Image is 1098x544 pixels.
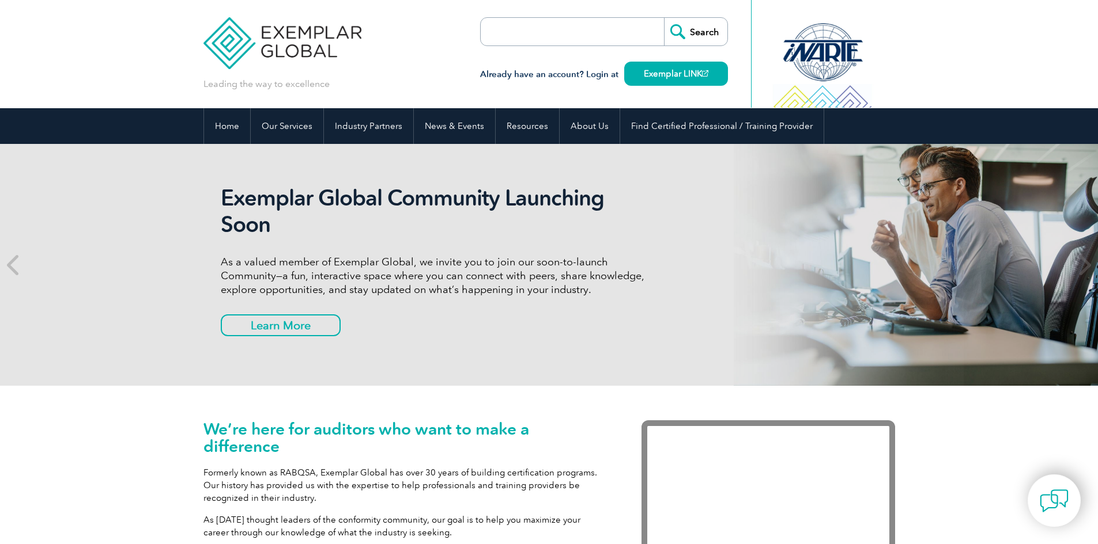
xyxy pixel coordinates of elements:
a: Find Certified Professional / Training Provider [620,108,824,144]
p: As a valued member of Exemplar Global, we invite you to join our soon-to-launch Community—a fun, ... [221,255,653,296]
a: Exemplar LINK [624,62,728,86]
p: As [DATE] thought leaders of the conformity community, our goal is to help you maximize your care... [203,513,607,539]
a: Resources [496,108,559,144]
a: Home [204,108,250,144]
h2: Exemplar Global Community Launching Soon [221,185,653,238]
a: Industry Partners [324,108,413,144]
p: Formerly known as RABQSA, Exemplar Global has over 30 years of building certification programs. O... [203,466,607,504]
img: open_square.png [702,70,708,77]
p: Leading the way to excellence [203,78,330,90]
h1: We’re here for auditors who want to make a difference [203,420,607,455]
a: About Us [560,108,620,144]
input: Search [664,18,727,45]
a: Learn More [221,314,341,336]
a: News & Events [414,108,495,144]
a: Our Services [251,108,323,144]
img: contact-chat.png [1040,486,1069,515]
h3: Already have an account? Login at [480,67,728,82]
